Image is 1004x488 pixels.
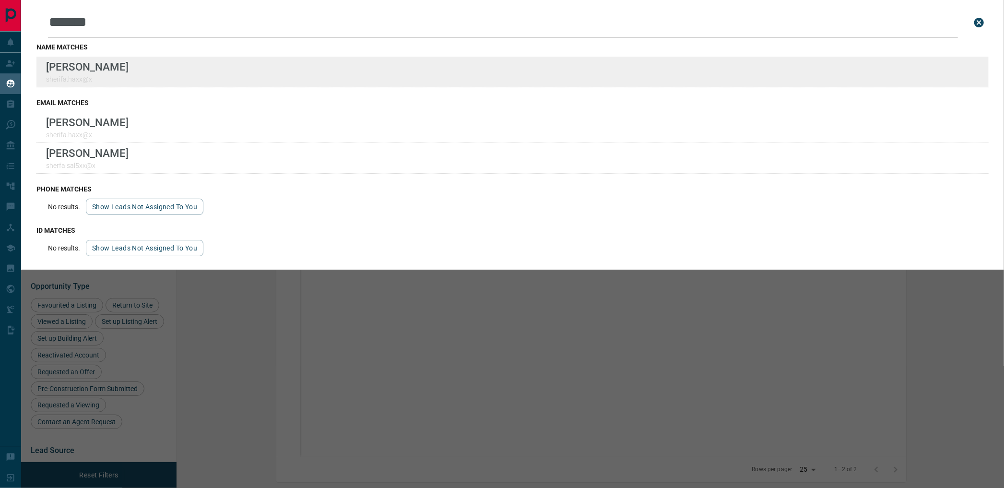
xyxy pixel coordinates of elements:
h3: phone matches [36,185,989,193]
h3: email matches [36,99,989,107]
p: sherifa.haxx@x [46,131,129,139]
button: show leads not assigned to you [86,240,203,256]
button: close search bar [969,13,989,32]
button: show leads not assigned to you [86,199,203,215]
p: sherifa.haxx@x [46,75,129,83]
p: No results. [48,244,80,252]
h3: name matches [36,43,989,51]
h3: id matches [36,226,989,234]
p: [PERSON_NAME] [46,116,129,129]
p: [PERSON_NAME] [46,147,129,159]
p: sherfaisal5xx@x [46,162,129,169]
p: [PERSON_NAME] [46,60,129,73]
p: No results. [48,203,80,211]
